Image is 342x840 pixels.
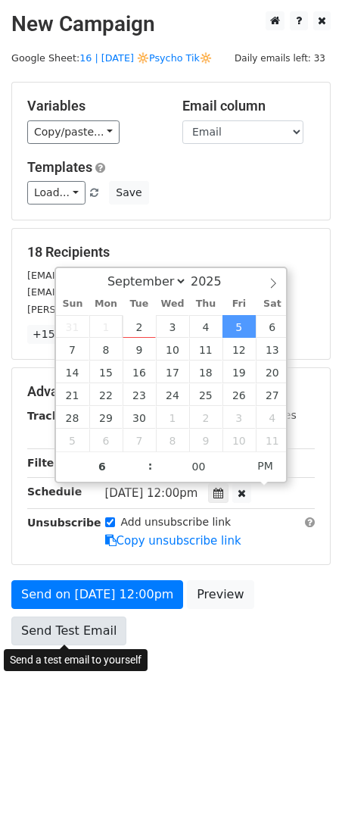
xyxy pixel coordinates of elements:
[256,383,289,406] span: September 27, 2025
[189,429,222,451] span: October 9, 2025
[187,274,241,289] input: Year
[123,299,156,309] span: Tue
[156,315,189,338] span: September 3, 2025
[27,486,82,498] strong: Schedule
[156,383,189,406] span: September 24, 2025
[27,517,101,529] strong: Unsubscribe
[187,580,253,609] a: Preview
[189,383,222,406] span: September 25, 2025
[123,429,156,451] span: October 7, 2025
[156,429,189,451] span: October 8, 2025
[56,429,89,451] span: October 5, 2025
[237,408,296,423] label: UTM Codes
[89,299,123,309] span: Mon
[56,299,89,309] span: Sun
[27,159,92,175] a: Templates
[27,304,276,315] small: [PERSON_NAME][EMAIL_ADDRESS][DOMAIN_NAME]
[89,383,123,406] span: September 22, 2025
[89,338,123,361] span: September 8, 2025
[222,406,256,429] span: October 3, 2025
[27,410,78,422] strong: Tracking
[27,244,315,261] h5: 18 Recipients
[27,383,315,400] h5: Advanced
[27,325,91,344] a: +15 more
[56,315,89,338] span: August 31, 2025
[121,514,232,530] label: Add unsubscribe link
[27,286,196,298] small: [EMAIL_ADDRESS][DOMAIN_NAME]
[105,534,241,548] a: Copy unsubscribe link
[56,406,89,429] span: September 28, 2025
[256,429,289,451] span: October 11, 2025
[11,52,212,64] small: Google Sheet:
[148,451,153,481] span: :
[189,406,222,429] span: October 2, 2025
[222,429,256,451] span: October 10, 2025
[256,299,289,309] span: Sat
[27,270,196,281] small: [EMAIL_ADDRESS][DOMAIN_NAME]
[123,315,156,338] span: September 2, 2025
[123,361,156,383] span: September 16, 2025
[11,580,183,609] a: Send on [DATE] 12:00pm
[222,299,256,309] span: Fri
[229,52,331,64] a: Daily emails left: 33
[11,617,126,645] a: Send Test Email
[89,361,123,383] span: September 15, 2025
[153,451,245,482] input: Minute
[256,315,289,338] span: September 6, 2025
[27,98,160,114] h5: Variables
[27,457,66,469] strong: Filters
[27,181,85,205] a: Load...
[189,299,222,309] span: Thu
[229,50,331,67] span: Daily emails left: 33
[123,338,156,361] span: September 9, 2025
[256,338,289,361] span: September 13, 2025
[156,299,189,309] span: Wed
[105,486,198,500] span: [DATE] 12:00pm
[79,52,212,64] a: 16 | [DATE] 🔆Psycho Tik🔆
[244,451,286,481] span: Click to toggle
[11,11,331,37] h2: New Campaign
[89,406,123,429] span: September 29, 2025
[56,451,148,482] input: Hour
[189,361,222,383] span: September 18, 2025
[109,181,148,205] button: Save
[222,338,256,361] span: September 12, 2025
[182,98,315,114] h5: Email column
[189,315,222,338] span: September 4, 2025
[189,338,222,361] span: September 11, 2025
[27,120,120,144] a: Copy/paste...
[222,361,256,383] span: September 19, 2025
[56,338,89,361] span: September 7, 2025
[222,383,256,406] span: September 26, 2025
[156,361,189,383] span: September 17, 2025
[256,406,289,429] span: October 4, 2025
[266,767,342,840] iframe: Chat Widget
[56,383,89,406] span: September 21, 2025
[256,361,289,383] span: September 20, 2025
[89,315,123,338] span: September 1, 2025
[89,429,123,451] span: October 6, 2025
[156,338,189,361] span: September 10, 2025
[123,406,156,429] span: September 30, 2025
[156,406,189,429] span: October 1, 2025
[123,383,156,406] span: September 23, 2025
[56,361,89,383] span: September 14, 2025
[4,649,148,671] div: Send a test email to yourself
[222,315,256,338] span: September 5, 2025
